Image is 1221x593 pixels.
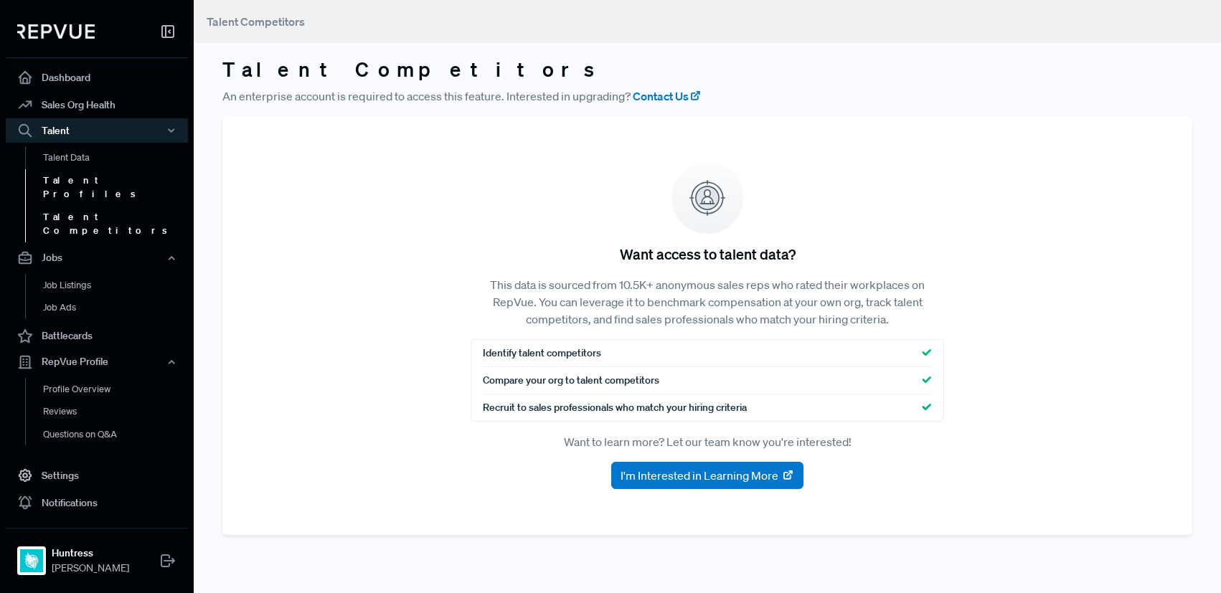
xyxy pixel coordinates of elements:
[6,118,188,143] button: Talent
[25,274,207,297] a: Job Listings
[621,467,778,484] span: I'm Interested in Learning More
[6,323,188,350] a: Battlecards
[6,462,188,489] a: Settings
[6,64,188,91] a: Dashboard
[6,350,188,374] button: RepVue Profile
[620,245,796,262] h5: Want access to talent data?
[222,87,1192,105] p: An enterprise account is required to access this feature. Interested in upgrading?
[483,373,659,388] span: Compare your org to talent competitors
[17,24,95,39] img: RepVue
[25,146,207,169] a: Talent Data
[25,400,207,423] a: Reviews
[52,546,129,561] strong: Huntress
[6,91,188,118] a: Sales Org Health
[20,549,43,572] img: Huntress
[471,276,944,328] p: This data is sourced from 10.5K+ anonymous sales reps who rated their workplaces on RepVue. You c...
[52,561,129,576] span: [PERSON_NAME]
[633,87,702,105] a: Contact Us
[6,489,188,516] a: Notifications
[207,14,305,29] span: Talent Competitors
[471,433,944,450] p: Want to learn more? Let our team know you're interested!
[25,378,207,401] a: Profile Overview
[25,206,207,242] a: Talent Competitors
[25,423,207,446] a: Questions on Q&A
[483,400,747,415] span: Recruit to sales professionals who match your hiring criteria
[222,57,1192,82] h3: Talent Competitors
[6,246,188,270] button: Jobs
[6,528,188,582] a: HuntressHuntress[PERSON_NAME]
[611,462,803,489] button: I'm Interested in Learning More
[483,346,601,361] span: Identify talent competitors
[25,169,207,206] a: Talent Profiles
[25,296,207,319] a: Job Ads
